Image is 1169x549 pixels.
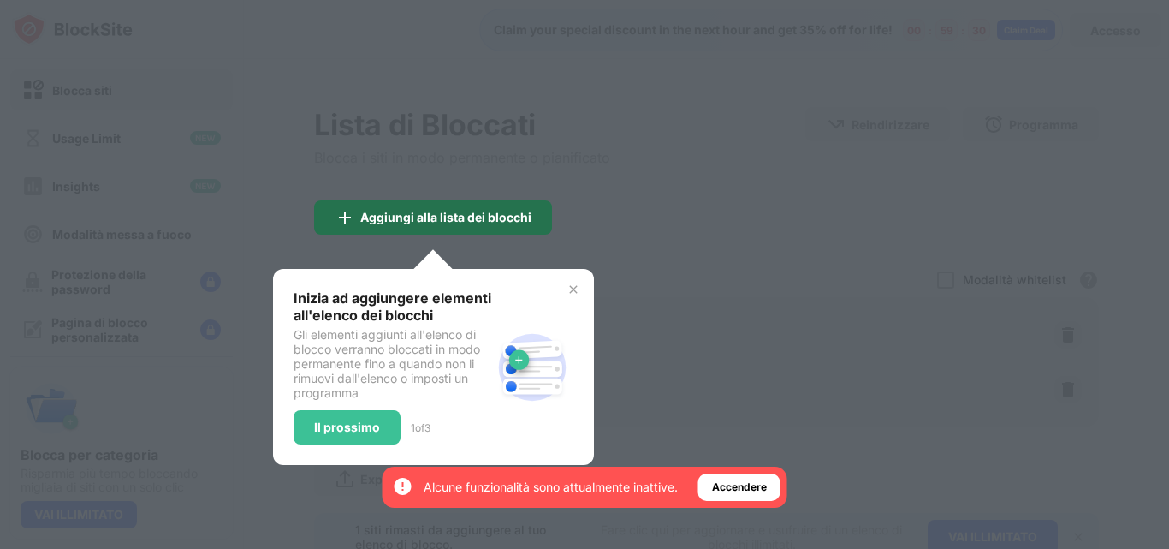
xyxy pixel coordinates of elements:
[411,421,430,434] div: 1 of 3
[294,289,491,324] div: Inizia ad aggiungere elementi all'elenco dei blocchi
[491,326,573,409] img: block-site.svg
[424,479,678,496] div: Alcune funzionalità sono attualmente inattive.
[360,211,531,224] div: Aggiungi alla lista dei blocchi
[294,327,491,400] div: Gli elementi aggiunti all'elenco di blocco verranno bloccati in modo permanente fino a quando non...
[314,421,380,434] div: Il prossimo
[712,479,767,496] div: Accendere
[393,476,413,497] img: error-circle-white.svg
[567,283,580,296] img: x-button.svg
